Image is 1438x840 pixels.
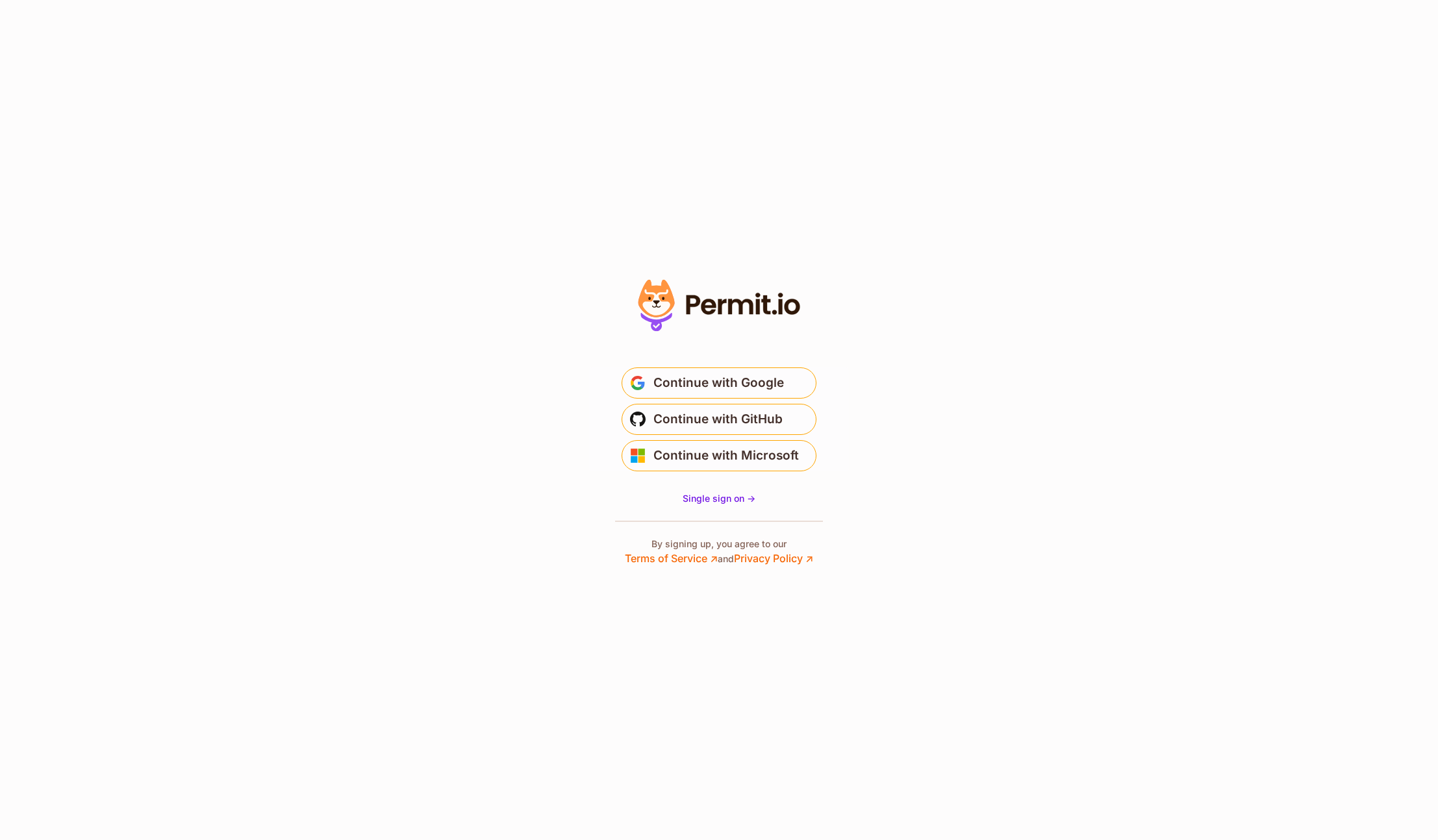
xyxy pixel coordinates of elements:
[622,404,816,435] button: Continue with GitHub
[734,552,813,565] a: Privacy Policy ↗
[683,493,755,504] span: Single sign on ->
[653,445,799,466] span: Continue with Microsoft
[625,552,718,565] a: Terms of Service ↗
[653,409,783,430] span: Continue with GitHub
[622,367,816,399] button: Continue with Google
[622,440,816,471] button: Continue with Microsoft
[625,537,813,566] p: By signing up, you agree to our and
[653,373,784,393] span: Continue with Google
[683,492,755,505] a: Single sign on ->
